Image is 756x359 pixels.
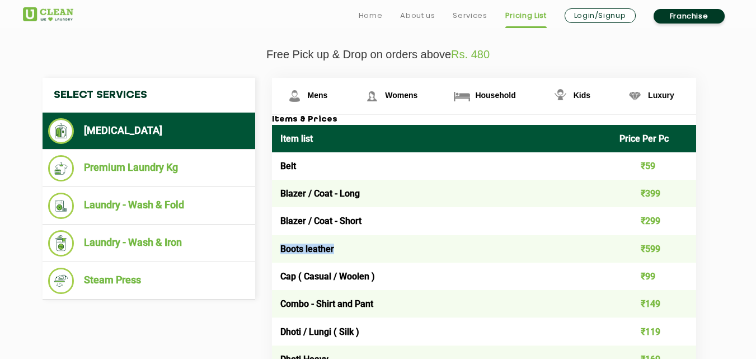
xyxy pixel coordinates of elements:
[272,125,612,152] th: Item list
[505,9,547,22] a: Pricing List
[272,263,612,290] td: Cap ( Casual / Woolen )
[48,155,74,181] img: Premium Laundry Kg
[475,91,515,100] span: Household
[611,152,696,180] td: ₹59
[48,268,250,294] li: Steam Press
[48,155,250,181] li: Premium Laundry Kg
[625,86,645,106] img: Luxury
[43,78,255,113] h4: Select Services
[48,230,250,257] li: Laundry - Wash & Iron
[451,48,490,60] span: Rs. 480
[400,9,435,22] a: About us
[611,180,696,207] td: ₹399
[611,318,696,345] td: ₹119
[272,235,612,263] td: Boots leather
[611,263,696,290] td: ₹99
[551,86,570,106] img: Kids
[611,207,696,235] td: ₹299
[611,125,696,152] th: Price Per Pc
[574,91,590,100] span: Kids
[452,86,472,106] img: Household
[23,7,73,21] img: UClean Laundry and Dry Cleaning
[285,86,304,106] img: Mens
[48,268,74,294] img: Steam Press
[362,86,382,106] img: Womens
[23,48,734,61] p: Free Pick up & Drop on orders above
[48,193,250,219] li: Laundry - Wash & Fold
[385,91,417,100] span: Womens
[359,9,383,22] a: Home
[272,318,612,345] td: Dhoti / Lungi ( Silk )
[272,152,612,180] td: Belt
[308,91,328,100] span: Mens
[272,290,612,318] td: Combo - Shirt and Pant
[272,115,696,125] h3: Items & Prices
[611,290,696,318] td: ₹149
[48,193,74,219] img: Laundry - Wash & Fold
[48,230,74,257] img: Laundry - Wash & Iron
[272,207,612,235] td: Blazer / Coat - Short
[654,9,725,24] a: Franchise
[648,91,674,100] span: Luxury
[48,118,250,144] li: [MEDICAL_DATA]
[565,8,636,23] a: Login/Signup
[611,235,696,263] td: ₹599
[272,180,612,207] td: Blazer / Coat - Long
[48,118,74,144] img: Dry Cleaning
[453,9,487,22] a: Services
